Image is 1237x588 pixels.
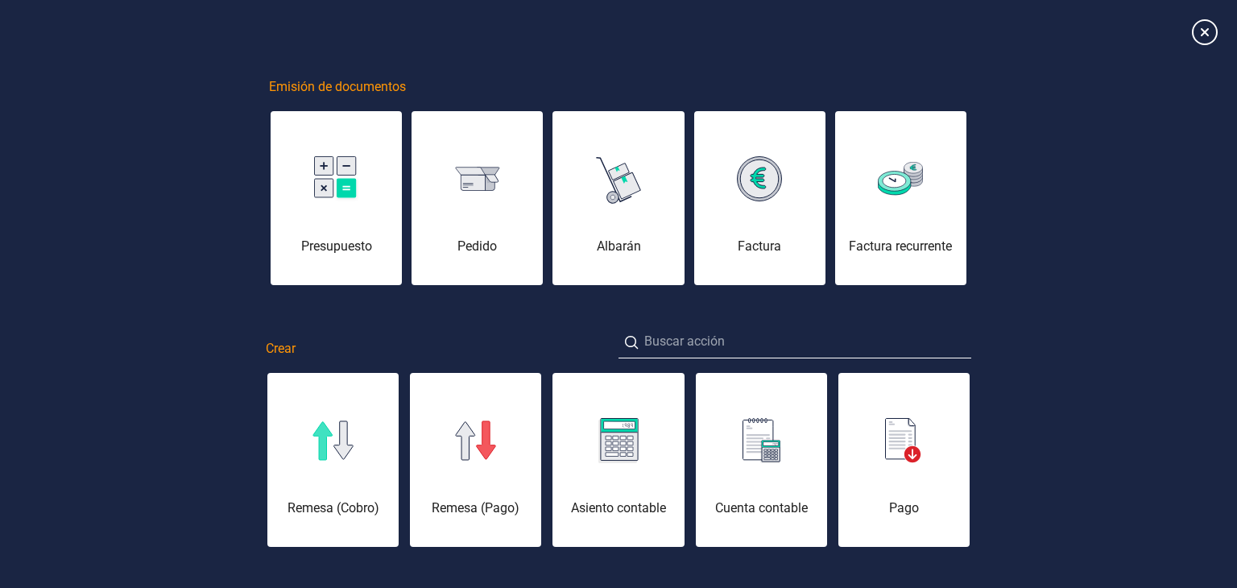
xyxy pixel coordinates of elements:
[737,156,782,201] img: img-factura.svg
[552,499,684,518] div: Asiento contable
[552,237,684,256] div: Albarán
[271,237,402,256] div: Presupuesto
[412,237,543,256] div: Pedido
[694,237,825,256] div: Factura
[410,499,541,518] div: Remesa (Pago)
[835,237,966,256] div: Factura recurrente
[838,499,970,518] div: Pago
[314,156,359,202] img: img-presupuesto.svg
[598,418,639,463] img: img-asiento-contable.svg
[618,325,971,358] input: Buscar acción
[266,339,296,358] span: Crear
[267,499,399,518] div: Remesa (Cobro)
[743,418,780,463] img: img-cuenta-contable.svg
[455,167,500,192] img: img-pedido.svg
[312,420,354,461] img: img-remesa-cobro.svg
[596,151,641,206] img: img-albaran.svg
[696,499,827,518] div: Cuenta contable
[885,418,922,463] img: img-pago.svg
[878,162,923,195] img: img-factura-recurrente.svg
[269,77,406,97] span: Emisión de documentos
[455,420,497,461] img: img-remesa-pago.svg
